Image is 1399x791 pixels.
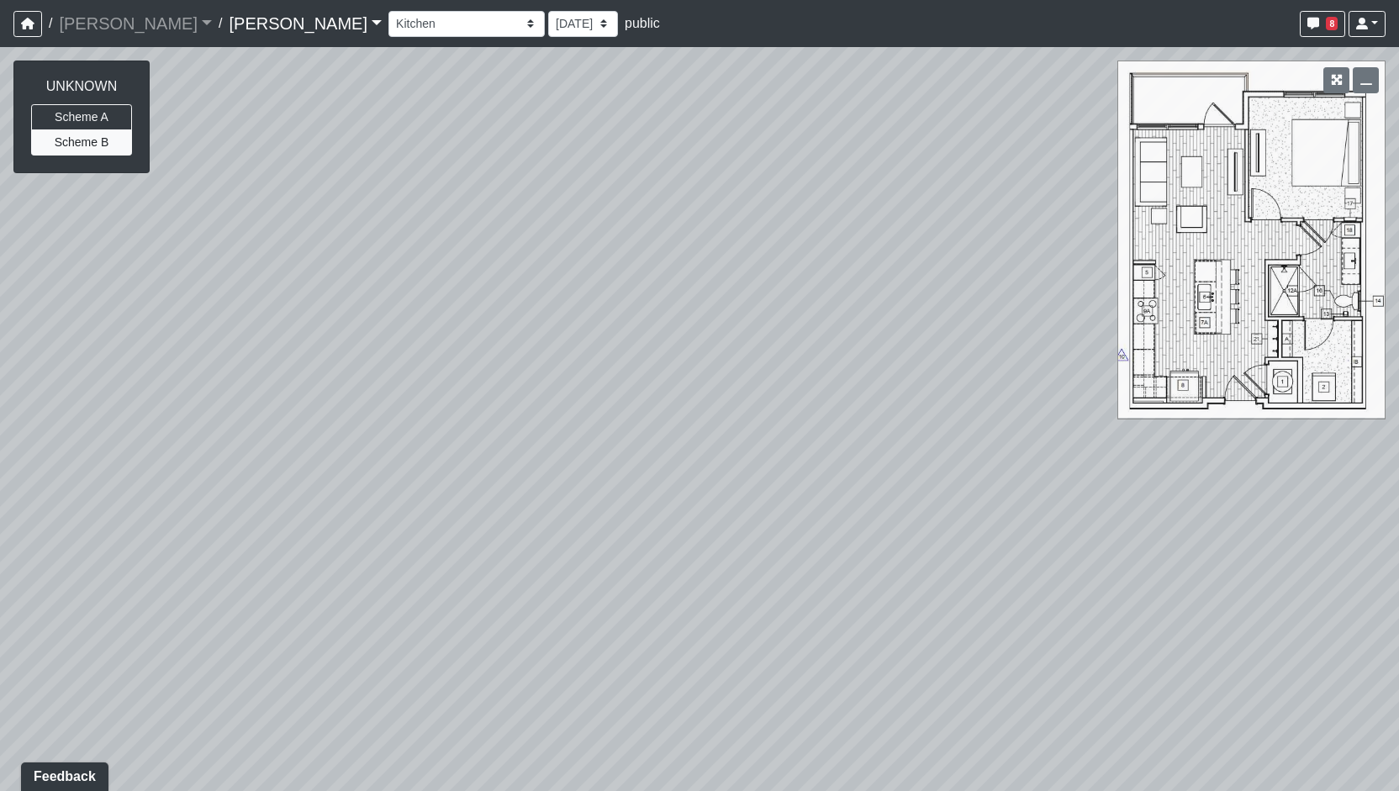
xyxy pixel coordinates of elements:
a: [PERSON_NAME] [229,7,382,40]
h6: UNKNOWN [31,78,132,94]
button: 8 [1300,11,1345,37]
span: / [212,7,229,40]
a: [PERSON_NAME] [59,7,212,40]
iframe: Ybug feedback widget [13,757,112,791]
button: Scheme A [31,104,132,130]
span: 8 [1326,17,1338,30]
span: public [625,16,660,30]
span: / [42,7,59,40]
button: Scheme B [31,129,132,156]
